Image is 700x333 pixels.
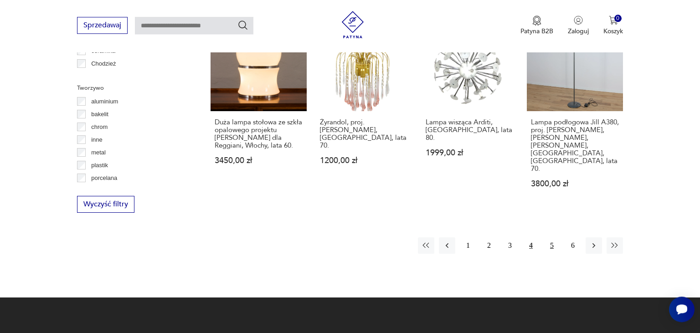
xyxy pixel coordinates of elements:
[520,15,553,36] a: Ikona medaluPatyna B2B
[565,237,581,254] button: 6
[568,27,589,36] p: Zaloguj
[603,27,623,36] p: Koszyk
[211,15,307,205] a: Duża lampa stołowa ze szkła opalowego projektu Goffredo Reggiani dla Reggiani, Włochy, lata 60.Du...
[426,118,514,142] h3: Lampa wisząca Arditi, [GEOGRAPHIC_DATA], lata 80.
[520,27,553,36] p: Patyna B2B
[426,149,514,157] p: 1999,00 zł
[609,15,618,25] img: Ikona koszyka
[669,297,695,322] iframe: Smartsupp widget button
[215,157,303,164] p: 3450,00 zł
[77,17,128,34] button: Sprzedawaj
[339,11,366,38] img: Patyna - sklep z meblami i dekoracjami vintage
[91,109,108,119] p: bakelit
[77,23,128,29] a: Sprzedawaj
[422,15,518,205] a: Lampa wisząca Arditi, Włochy, lata 80.Lampa wisząca Arditi, [GEOGRAPHIC_DATA], lata 80.1999,00 zł
[91,186,110,196] p: porcelit
[91,97,118,107] p: aluminium
[91,173,117,183] p: porcelana
[91,72,114,82] p: Ćmielów
[91,148,106,158] p: metal
[523,237,539,254] button: 4
[574,15,583,25] img: Ikonka użytkownika
[460,237,476,254] button: 1
[520,15,553,36] button: Patyna B2B
[237,20,248,31] button: Szukaj
[614,15,622,22] div: 0
[320,157,408,164] p: 1200,00 zł
[215,118,303,149] h3: Duża lampa stołowa ze szkła opalowego projektu [PERSON_NAME] dla Reggiani, Włochy, lata 60.
[91,122,108,132] p: chrom
[502,237,518,254] button: 3
[77,196,134,213] button: Wyczyść filtry
[532,15,541,26] img: Ikona medalu
[91,59,116,69] p: Chodzież
[527,15,623,205] a: Lampa podłogowa Jill A380, proj. P. King, S. Miranda, G. Arnaldi, Arteluce, Włochy, lata 70.Lampa...
[544,237,560,254] button: 5
[91,135,103,145] p: inne
[320,118,408,149] h3: Żyrandol, proj. [PERSON_NAME], [GEOGRAPHIC_DATA], lata 70.
[91,160,108,170] p: plastik
[531,118,619,173] h3: Lampa podłogowa Jill A380, proj. [PERSON_NAME], [PERSON_NAME], [PERSON_NAME], [GEOGRAPHIC_DATA], ...
[77,83,189,93] p: Tworzywo
[481,237,497,254] button: 2
[531,180,619,188] p: 3800,00 zł
[316,15,412,205] a: KlasykŻyrandol, proj. P. Venini, Włochy, lata 70.Żyrandol, proj. [PERSON_NAME], [GEOGRAPHIC_DATA]...
[568,15,589,36] button: Zaloguj
[603,15,623,36] button: 0Koszyk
